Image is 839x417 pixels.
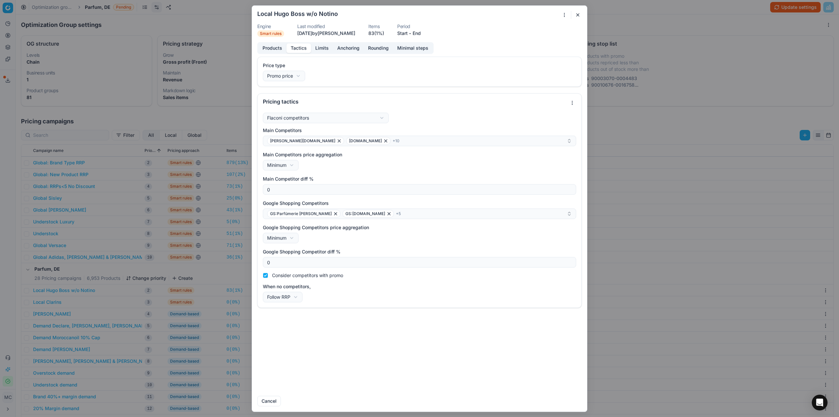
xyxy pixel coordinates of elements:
a: 83(1%) [368,30,384,36]
div: Pricing tactics [263,99,567,104]
span: - [409,30,411,36]
button: Products [258,43,286,53]
span: [PERSON_NAME][DOMAIN_NAME] [270,138,335,143]
label: Consider competitors with promo [272,273,343,278]
span: [DOMAIN_NAME] [349,138,382,143]
label: Main Competitors price aggregation [263,151,576,158]
span: Smart rules [257,30,284,37]
span: + 5 [396,211,401,216]
button: Cancel [257,396,281,406]
button: Tactics [286,43,311,53]
h2: Local Hugo Boss w/o Notino [257,11,338,17]
label: Price type [263,62,576,69]
label: Google Shopping Competitors price aggregation [263,224,576,231]
dt: Last modified [297,24,355,29]
label: Google Shopping Competitors [263,200,576,206]
button: Rounding [364,43,393,53]
span: GS:[DOMAIN_NAME] [345,211,385,216]
button: Minimal steps [393,43,433,53]
button: Limits [311,43,333,53]
button: Anchoring [333,43,364,53]
span: [DATE] by [PERSON_NAME] [297,30,355,36]
label: When no competitors, [263,283,576,290]
span: GS:Parfümerie [PERSON_NAME] [270,211,332,216]
span: + 10 [393,138,400,143]
div: Flaconi competitors [267,115,309,121]
button: [PERSON_NAME][DOMAIN_NAME][DOMAIN_NAME]+10 [263,136,576,146]
button: GS:Parfümerie [PERSON_NAME]GS:[DOMAIN_NAME]+5 [263,208,576,219]
button: End [413,30,421,36]
label: Main Competitor diff % [263,176,576,182]
dt: Engine [257,24,284,29]
label: Google Shopping Competitor diff % [263,248,576,255]
dt: Items [368,24,384,29]
label: Main Competitors [263,127,576,134]
dt: Period [397,24,421,29]
button: Start [397,30,408,36]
